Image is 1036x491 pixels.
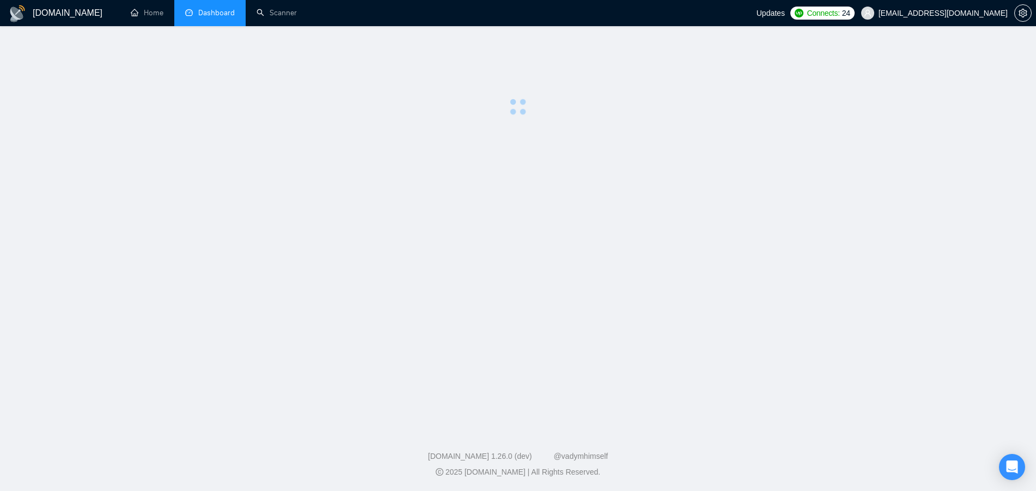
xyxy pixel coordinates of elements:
a: searchScanner [257,8,297,17]
a: @vadymhimself [553,452,608,460]
div: Open Intercom Messenger [999,454,1025,480]
span: user [864,9,872,17]
a: [DOMAIN_NAME] 1.26.0 (dev) [428,452,532,460]
span: Dashboard [198,8,235,17]
span: copyright [436,468,443,476]
img: logo [9,5,26,22]
div: 2025 [DOMAIN_NAME] | All Rights Reserved. [9,466,1027,478]
span: 24 [842,7,850,19]
a: setting [1014,9,1032,17]
span: dashboard [185,9,193,16]
a: homeHome [131,8,163,17]
span: setting [1015,9,1031,17]
span: Updates [757,9,785,17]
button: setting [1014,4,1032,22]
span: Connects: [807,7,839,19]
img: upwork-logo.png [795,9,803,17]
